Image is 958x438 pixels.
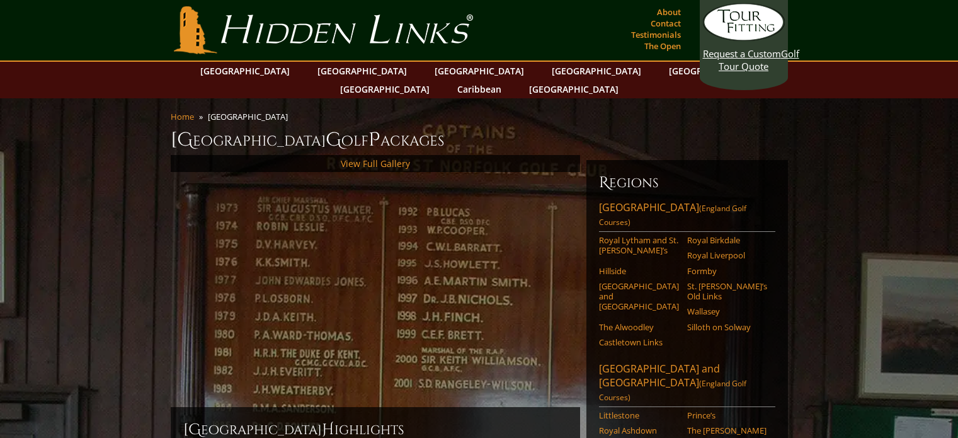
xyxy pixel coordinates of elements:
a: [GEOGRAPHIC_DATA] [523,80,625,98]
a: Home [171,111,194,122]
a: [GEOGRAPHIC_DATA] and [GEOGRAPHIC_DATA] [599,281,679,312]
span: P [368,127,380,153]
a: The Open [641,37,684,55]
a: Castletown Links [599,337,679,347]
a: The [PERSON_NAME] [687,425,767,435]
a: Testimonials [628,26,684,43]
a: [GEOGRAPHIC_DATA] [663,62,765,80]
a: [GEOGRAPHIC_DATA] [311,62,413,80]
a: [GEOGRAPHIC_DATA] [428,62,530,80]
a: [GEOGRAPHIC_DATA] [334,80,436,98]
a: [GEOGRAPHIC_DATA] and [GEOGRAPHIC_DATA](England Golf Courses) [599,362,775,407]
span: G [326,127,341,153]
li: [GEOGRAPHIC_DATA] [208,111,293,122]
a: Silloth on Solway [687,322,767,332]
h6: Regions [599,173,775,193]
a: Request a CustomGolf Tour Quote [703,3,785,72]
a: [GEOGRAPHIC_DATA](England Golf Courses) [599,200,775,232]
a: View Full Gallery [341,158,410,170]
a: Royal Lytham and St. [PERSON_NAME]’s [599,235,679,256]
a: Hillside [599,266,679,276]
a: Littlestone [599,410,679,420]
a: Wallasey [687,306,767,316]
a: Contact [647,14,684,32]
a: [GEOGRAPHIC_DATA] [545,62,647,80]
a: The Alwoodley [599,322,679,332]
span: Request a Custom [703,47,781,60]
a: About [654,3,684,21]
a: Royal Liverpool [687,250,767,260]
a: Prince’s [687,410,767,420]
a: St. [PERSON_NAME]’s Old Links [687,281,767,302]
a: [GEOGRAPHIC_DATA] [194,62,296,80]
h1: [GEOGRAPHIC_DATA] olf ackages [171,127,788,153]
a: Royal Birkdale [687,235,767,245]
span: (England Golf Courses) [599,203,746,228]
a: Caribbean [451,80,508,98]
a: Formby [687,266,767,276]
span: (England Golf Courses) [599,378,746,403]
